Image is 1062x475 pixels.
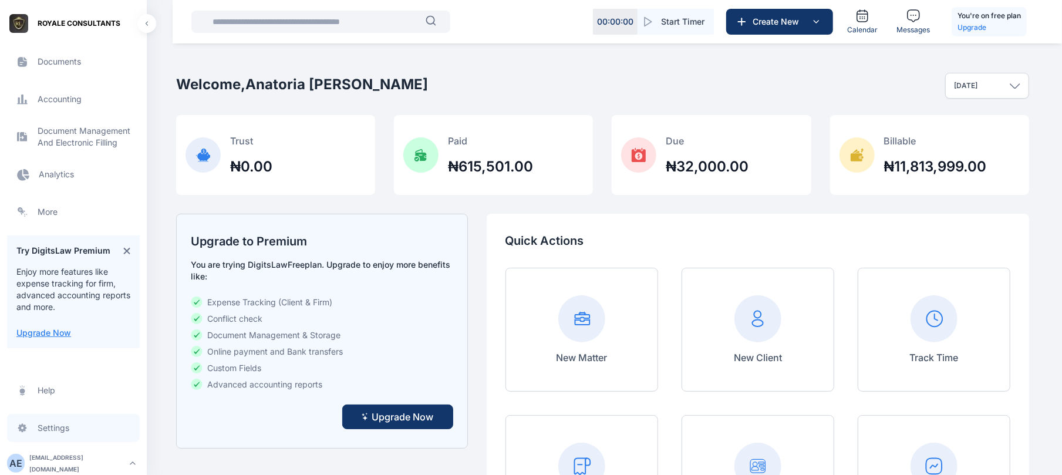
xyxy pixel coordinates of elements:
[597,16,633,28] p: 00 : 00 : 00
[207,362,261,374] span: Custom Fields
[847,25,878,35] span: Calendar
[7,123,140,151] a: Document Management And Electronic Filling
[734,351,782,365] p: New Client
[191,233,453,250] h2: Upgrade to Premium
[748,16,809,28] span: Create New
[556,351,607,365] p: New Matter
[448,134,533,148] p: Paid
[16,266,130,313] p: Enjoy more features like expense tracking for firm, advanced accounting reports and more.
[207,297,332,308] span: Expense Tracking (Client & Firm)
[958,10,1021,22] h5: You're on free plan
[666,134,749,148] p: Due
[16,327,71,339] button: Upgrade Now
[16,245,110,257] h4: Try DigitsLaw Premium
[7,456,25,470] div: A E
[892,4,935,39] a: Messages
[7,454,25,473] button: AE
[29,452,126,475] div: [EMAIL_ADDRESS][DOMAIN_NAME]
[207,313,262,325] span: Conflict check
[7,414,140,442] a: settings
[207,346,343,358] span: Online payment and Bank transfers
[726,9,833,35] button: Create New
[666,157,749,176] h2: ₦32,000.00
[909,351,958,365] p: Track Time
[230,157,272,176] h2: ₦0.00
[7,160,140,188] a: Analytics
[176,75,428,94] h2: Welcome, Anatoria [PERSON_NAME]
[342,405,453,429] button: Upgrade Now
[7,48,140,76] a: documents
[954,81,977,90] p: [DATE]
[958,22,1021,33] a: Upgrade
[505,233,1010,249] p: Quick Actions
[448,157,533,176] h2: ₦615,501.00
[661,16,704,28] span: Start Timer
[191,259,453,282] p: You are trying DigitsLaw Free plan. Upgrade to enjoy more benefits like:
[207,329,340,341] span: Document Management & Storage
[38,18,120,29] span: ROYALE CONSULTANTS
[7,85,140,113] a: accounting
[230,134,272,148] p: Trust
[842,4,882,39] a: Calendar
[372,410,434,424] span: Upgrade Now
[884,157,987,176] h2: ₦11,813,999.00
[207,379,322,390] span: Advanced accounting reports
[7,376,140,405] a: help
[884,134,987,148] p: Billable
[7,198,140,226] a: more
[7,452,140,475] button: AE[EMAIL_ADDRESS][DOMAIN_NAME]
[638,9,714,35] button: Start Timer
[896,25,930,35] span: Messages
[16,328,71,338] a: Upgrade Now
